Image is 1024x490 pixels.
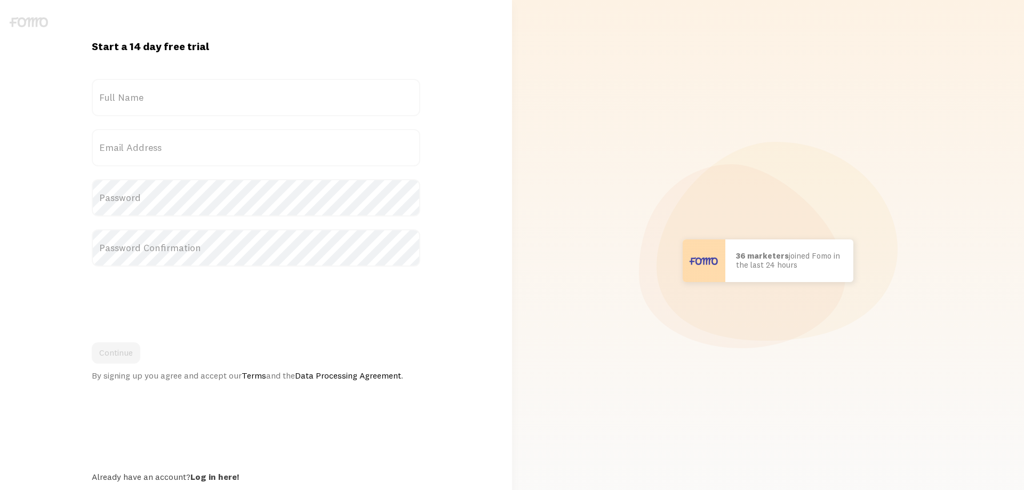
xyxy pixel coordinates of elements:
a: Log in here! [190,471,239,482]
p: joined Fomo in the last 24 hours [736,252,843,269]
label: Full Name [92,79,420,116]
img: User avatar [683,239,725,282]
div: By signing up you agree and accept our and the . [92,370,420,381]
h1: Start a 14 day free trial [92,39,420,53]
label: Password Confirmation [92,229,420,267]
div: Already have an account? [92,471,420,482]
a: Terms [242,370,266,381]
a: Data Processing Agreement [295,370,401,381]
b: 36 marketers [736,251,789,261]
iframe: reCAPTCHA [92,279,254,321]
label: Email Address [92,129,420,166]
img: fomo-logo-gray-b99e0e8ada9f9040e2984d0d95b3b12da0074ffd48d1e5cb62ac37fc77b0b268.svg [10,17,48,27]
label: Password [92,179,420,216]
